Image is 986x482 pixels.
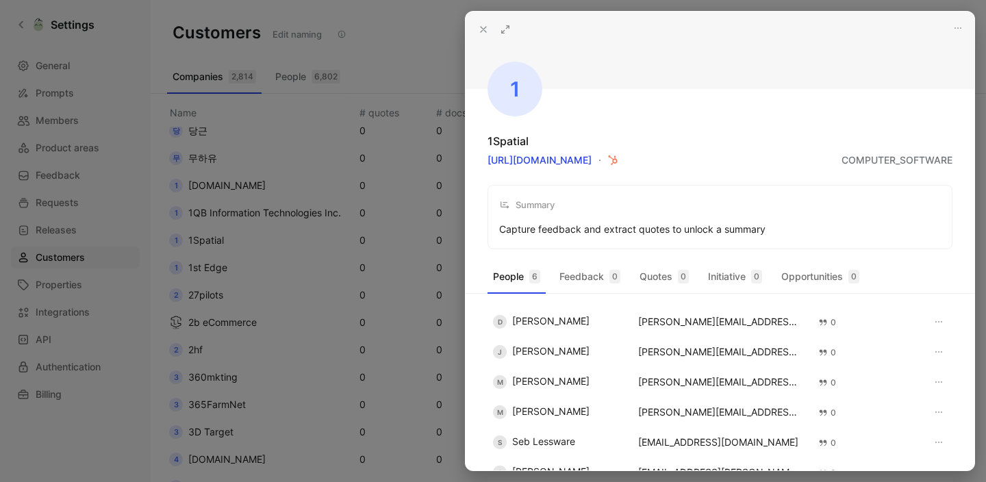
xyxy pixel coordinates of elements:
div: [PERSON_NAME] [493,345,622,359]
div: [PERSON_NAME][EMAIL_ADDRESS][DOMAIN_NAME] [638,377,802,387]
div: M [493,405,507,419]
div: 0 [818,406,836,420]
div: [PERSON_NAME] [493,375,622,389]
a: [URL][DOMAIN_NAME] [488,154,592,166]
div: 0 [678,270,689,283]
div: 0 [848,270,859,283]
div: [EMAIL_ADDRESS][DOMAIN_NAME] [638,437,802,447]
div: J [493,345,507,359]
div: S [493,466,507,479]
button: Quotes [634,266,694,288]
div: [EMAIL_ADDRESS][PERSON_NAME][DOMAIN_NAME] [638,467,802,477]
div: 0 [818,466,836,480]
div: Summary [499,196,555,213]
div: [PERSON_NAME] [493,466,622,479]
div: 0 [818,316,836,329]
div: COMPUTER_SOFTWARE [842,152,952,168]
div: [PERSON_NAME][EMAIL_ADDRESS][PERSON_NAME][DOMAIN_NAME] [638,316,802,327]
div: D [493,315,507,329]
div: [PERSON_NAME] [493,405,622,419]
div: 0 [609,270,620,283]
div: [PERSON_NAME] [493,315,622,329]
div: 0 [751,270,762,283]
button: Feedback [554,266,626,288]
button: Opportunities [776,266,865,288]
div: [PERSON_NAME][EMAIL_ADDRESS][DOMAIN_NAME] [638,407,802,417]
div: 0 [818,376,836,390]
button: People [488,266,546,288]
div: 0 [818,346,836,359]
div: S [493,435,507,449]
div: 1 [488,62,542,116]
div: 6 [529,270,540,283]
div: Seb Lessware [493,435,622,449]
div: 0 [818,436,836,450]
button: Initiative [703,266,768,288]
div: Capture feedback and extract quotes to unlock a summary [499,221,766,238]
div: 1Spatial [488,133,529,149]
div: M [493,375,507,389]
div: [PERSON_NAME][EMAIL_ADDRESS][PERSON_NAME][DOMAIN_NAME] [638,346,802,357]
